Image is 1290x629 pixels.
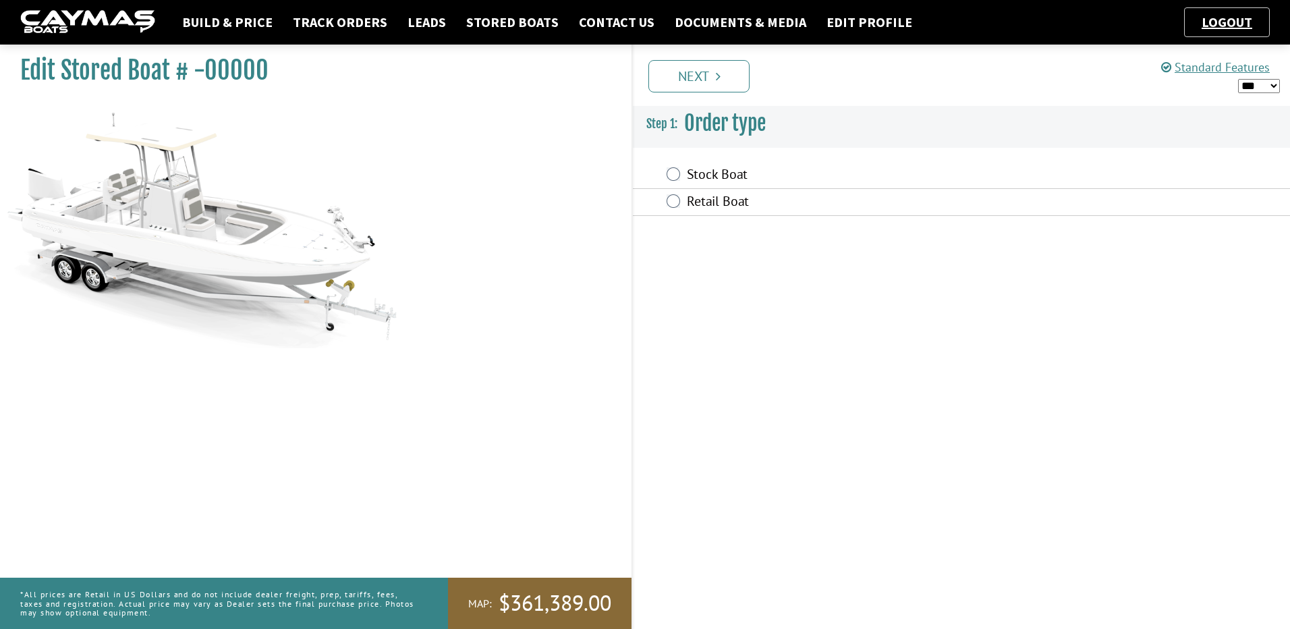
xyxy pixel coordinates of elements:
[286,13,394,31] a: Track Orders
[645,58,1290,92] ul: Pagination
[820,13,919,31] a: Edit Profile
[687,166,1048,186] label: Stock Boat
[668,13,813,31] a: Documents & Media
[633,99,1290,148] h3: Order type
[572,13,661,31] a: Contact Us
[448,578,632,629] a: MAP:$361,389.00
[401,13,453,31] a: Leads
[175,13,279,31] a: Build & Price
[687,193,1048,213] label: Retail Boat
[20,10,155,35] img: caymas-dealer-connect-2ed40d3bc7270c1d8d7ffb4b79bf05adc795679939227970def78ec6f6c03838.gif
[20,55,598,86] h1: Edit Stored Boat # -00000
[1195,13,1259,30] a: Logout
[459,13,565,31] a: Stored Boats
[20,583,418,624] p: *All prices are Retail in US Dollars and do not include dealer freight, prep, tariffs, fees, taxe...
[499,589,611,618] span: $361,389.00
[648,60,750,92] a: Next
[468,597,492,611] span: MAP:
[1161,59,1270,75] a: Standard Features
